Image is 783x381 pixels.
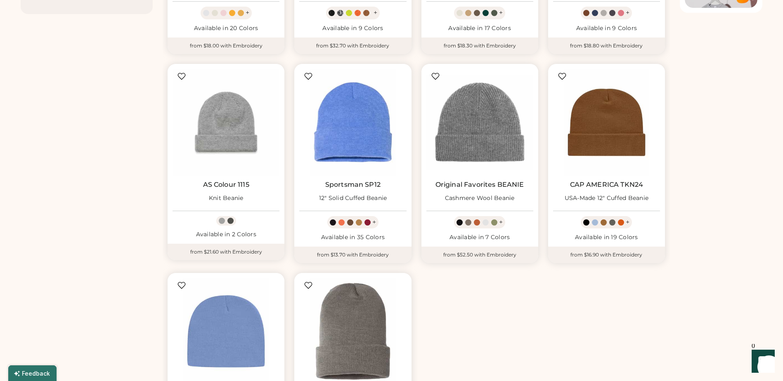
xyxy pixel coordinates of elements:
div: Available in 7 Colors [426,233,533,242]
div: Available in 19 Colors [553,233,660,242]
div: Available in 35 Colors [299,233,406,242]
a: Original Favorites BEANIE [435,181,524,189]
img: CAP AMERICA TKN24 USA-Made 12" Cuffed Beanie [553,69,660,176]
div: from $21.60 with Embroidery [168,244,284,260]
iframe: Front Chat [744,344,779,379]
a: AS Colour 1115 [203,181,249,189]
a: Sportsman SP12 [325,181,381,189]
div: 12" Solid Cuffed Beanie [319,194,387,202]
div: from $32.70 with Embroidery [294,38,411,54]
div: Available in 17 Colors [426,24,533,33]
div: Available in 9 Colors [299,24,406,33]
div: + [626,218,629,227]
div: Available in 9 Colors [553,24,660,33]
div: + [626,8,629,17]
div: + [499,218,503,227]
div: + [374,8,377,17]
div: USA-Made 12" Cuffed Beanie [565,194,649,202]
div: from $18.30 with Embroidery [421,38,538,54]
div: + [372,218,376,227]
div: from $13.70 with Embroidery [294,247,411,263]
div: Available in 20 Colors [173,24,279,33]
img: Sportsman SP12 12" Solid Cuffed Beanie [299,69,406,176]
div: Available in 2 Colors [173,230,279,239]
div: from $18.80 with Embroidery [548,38,665,54]
img: Original Favorites BEANIE Cashmere Wool Beanie [426,69,533,176]
a: CAP AMERICA TKN24 [570,181,643,189]
div: Cashmere Wool Beanie [445,194,515,202]
div: from $18.00 with Embroidery [168,38,284,54]
div: + [246,8,249,17]
div: from $16.90 with Embroidery [548,247,665,263]
div: from $52.50 with Embroidery [421,247,538,263]
div: Knit Beanie [209,194,244,202]
img: AS Colour 1115 Knit Beanie [173,69,279,176]
div: + [499,8,503,17]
